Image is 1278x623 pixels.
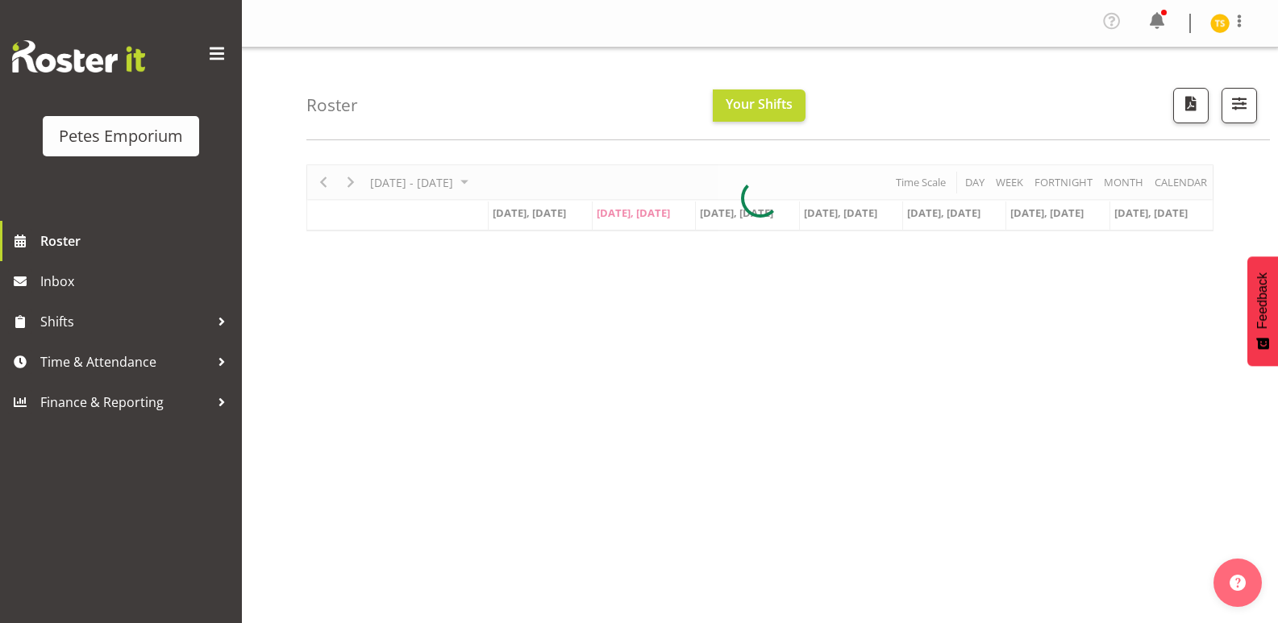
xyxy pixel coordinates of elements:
img: help-xxl-2.png [1230,575,1246,591]
span: Feedback [1255,272,1270,329]
span: Finance & Reporting [40,390,210,414]
div: Petes Emporium [59,124,183,148]
span: Time & Attendance [40,350,210,374]
span: Inbox [40,269,234,293]
h4: Roster [306,96,358,114]
button: Feedback - Show survey [1247,256,1278,366]
span: Shifts [40,309,210,334]
img: Rosterit website logo [12,40,145,73]
button: Download a PDF of the roster according to the set date range. [1173,88,1209,123]
span: Your Shifts [726,95,793,113]
button: Your Shifts [713,89,806,122]
img: tamara-straker11292.jpg [1210,14,1230,33]
span: Roster [40,229,234,253]
button: Filter Shifts [1222,88,1257,123]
